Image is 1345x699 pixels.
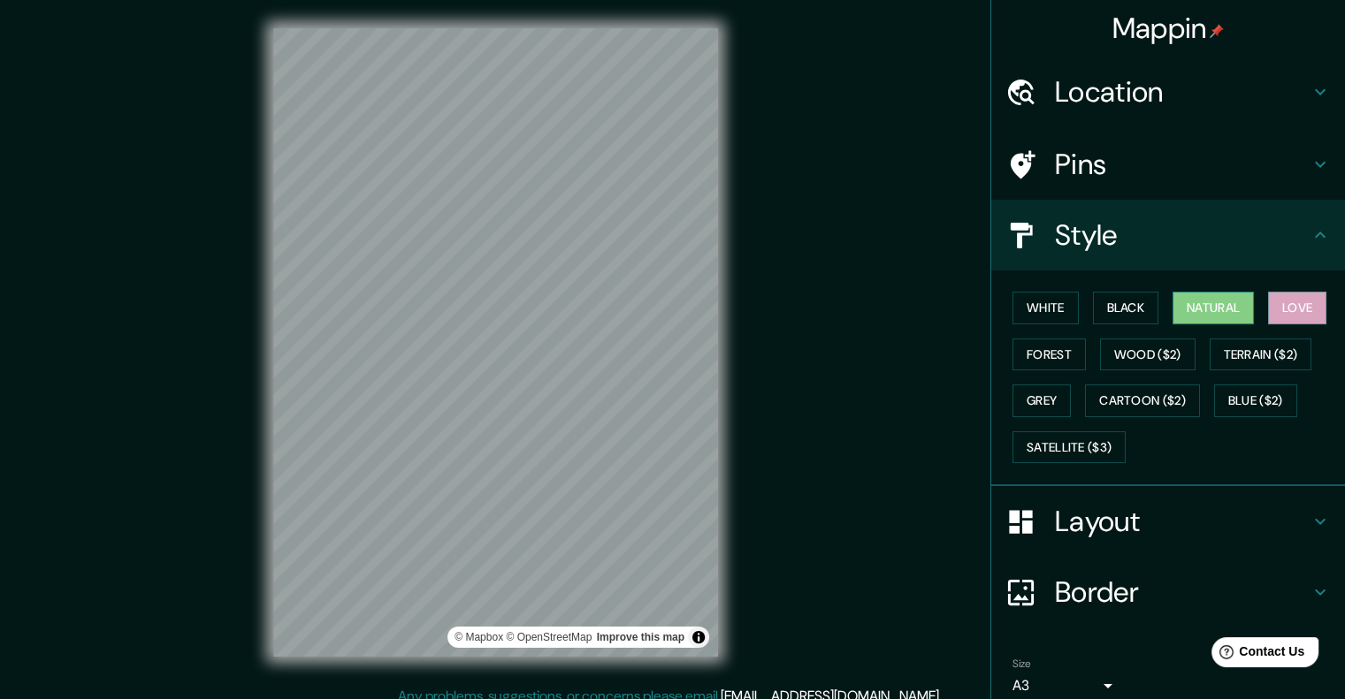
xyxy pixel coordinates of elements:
[1085,384,1200,417] button: Cartoon ($2)
[1013,384,1071,417] button: Grey
[1173,292,1254,324] button: Natural
[1055,574,1310,610] h4: Border
[506,631,592,643] a: OpenStreetMap
[1210,24,1224,38] img: pin-icon.png
[688,627,709,648] button: Toggle attribution
[1055,74,1310,110] h4: Location
[991,57,1345,127] div: Location
[1210,338,1312,371] button: Terrain ($2)
[597,631,684,643] a: Map feedback
[991,129,1345,200] div: Pins
[991,486,1345,557] div: Layout
[1055,147,1310,182] h4: Pins
[1013,292,1079,324] button: White
[1013,657,1031,672] label: Size
[1013,431,1126,464] button: Satellite ($3)
[991,557,1345,627] div: Border
[1214,384,1297,417] button: Blue ($2)
[1013,338,1086,371] button: Forest
[991,200,1345,270] div: Style
[1112,11,1225,46] h4: Mappin
[1268,292,1326,324] button: Love
[1188,630,1326,680] iframe: Help widget launcher
[273,28,718,657] canvas: Map
[455,631,503,643] a: Mapbox
[1055,504,1310,539] h4: Layout
[1100,338,1196,371] button: Wood ($2)
[1055,217,1310,253] h4: Style
[1093,292,1159,324] button: Black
